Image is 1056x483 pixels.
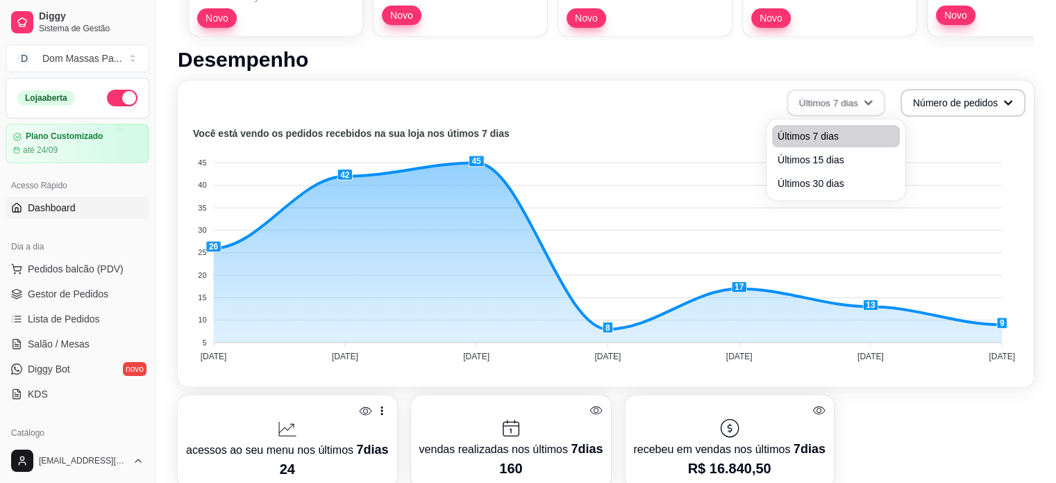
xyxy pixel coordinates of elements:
[198,158,206,167] tspan: 45
[569,11,603,25] span: Novo
[28,312,100,326] span: Lista de Pedidos
[39,455,127,466] span: [EMAIL_ADDRESS][DOMAIN_NAME]
[571,442,603,456] span: 7 dias
[28,287,108,301] span: Gestor de Pedidos
[6,236,149,258] div: Dia a dia
[42,51,121,65] div: Dom Massas Pa ...
[419,439,603,459] p: vendas realizadas nos últimos
[39,23,144,34] span: Sistema de Gestão
[26,131,103,142] article: Plano Customizado
[198,316,206,324] tspan: 10
[594,352,621,361] tspan: [DATE]
[193,128,510,139] text: Você está vendo os pedidos recebidos na sua loja nos útimos 7 dias
[754,11,788,25] span: Novo
[28,337,90,351] span: Salão / Mesas
[200,11,234,25] span: Novo
[332,352,358,361] tspan: [DATE]
[726,352,753,361] tspan: [DATE]
[778,153,894,167] span: Últimos 15 dias
[186,459,389,479] p: 24
[198,181,206,189] tspan: 40
[28,262,124,276] span: Pedidos balcão (PDV)
[900,89,1025,117] button: Número de pedidos
[989,352,1015,361] tspan: [DATE]
[186,440,389,459] p: acessos ao seu menu nos últimos
[198,271,206,279] tspan: 20
[28,387,48,401] span: KDS
[28,362,70,376] span: Diggy Bot
[794,442,825,456] span: 7 dias
[6,174,149,197] div: Acesso Rápido
[633,439,825,459] p: recebeu em vendas nos últimos
[198,293,206,302] tspan: 15
[178,47,1034,72] h1: Desempenho
[23,145,58,156] article: até 24/09
[201,352,227,361] tspan: [DATE]
[857,352,884,361] tspan: [DATE]
[28,201,76,215] span: Dashboard
[419,459,603,478] p: 160
[463,352,489,361] tspan: [DATE]
[939,8,973,22] span: Novo
[107,90,137,106] button: Alterar Status
[202,338,206,347] tspan: 5
[356,443,388,457] span: 7 dias
[772,125,900,195] ul: Últimos 7 dias
[633,459,825,478] p: R$ 16.840,50
[778,177,894,190] span: Últimos 30 dias
[198,226,206,234] tspan: 30
[198,248,206,256] tspan: 25
[6,44,149,72] button: Select a team
[6,422,149,444] div: Catálogo
[778,129,894,143] span: Últimos 7 dias
[385,8,419,22] span: Novo
[787,90,885,117] button: Últimos 7 dias
[198,204,206,212] tspan: 35
[17,51,31,65] span: D
[17,90,75,106] div: Loja aberta
[39,10,144,23] span: Diggy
